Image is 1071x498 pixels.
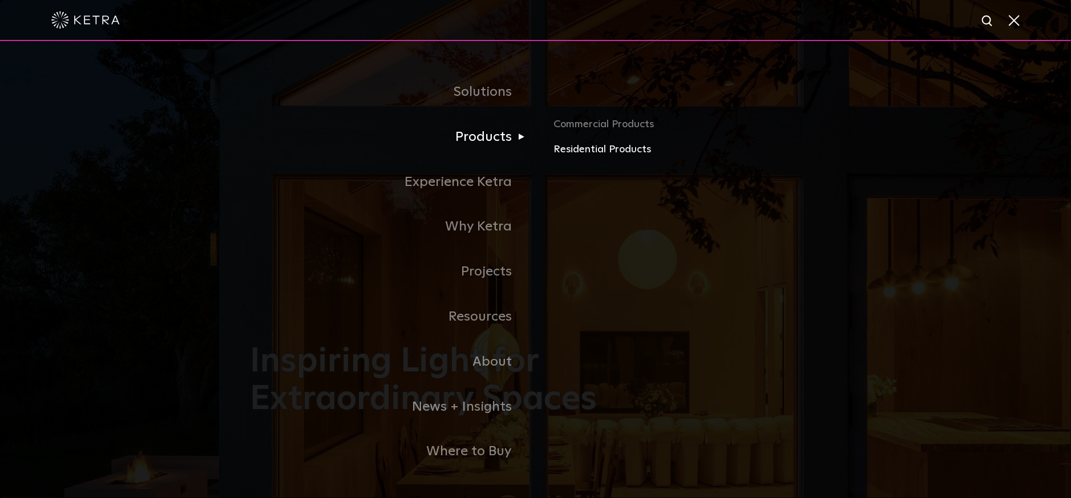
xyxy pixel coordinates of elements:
a: Solutions [250,70,536,115]
a: News + Insights [250,384,536,430]
a: Experience Ketra [250,160,536,205]
a: Products [250,115,536,160]
a: Residential Products [553,141,821,158]
a: About [250,339,536,384]
div: Navigation Menu [250,70,821,474]
img: ketra-logo-2019-white [51,11,120,29]
a: Why Ketra [250,204,536,249]
a: Projects [250,249,536,294]
a: Where to Buy [250,429,536,474]
a: Resources [250,294,536,339]
img: search icon [981,14,995,29]
a: Commercial Products [553,116,821,141]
